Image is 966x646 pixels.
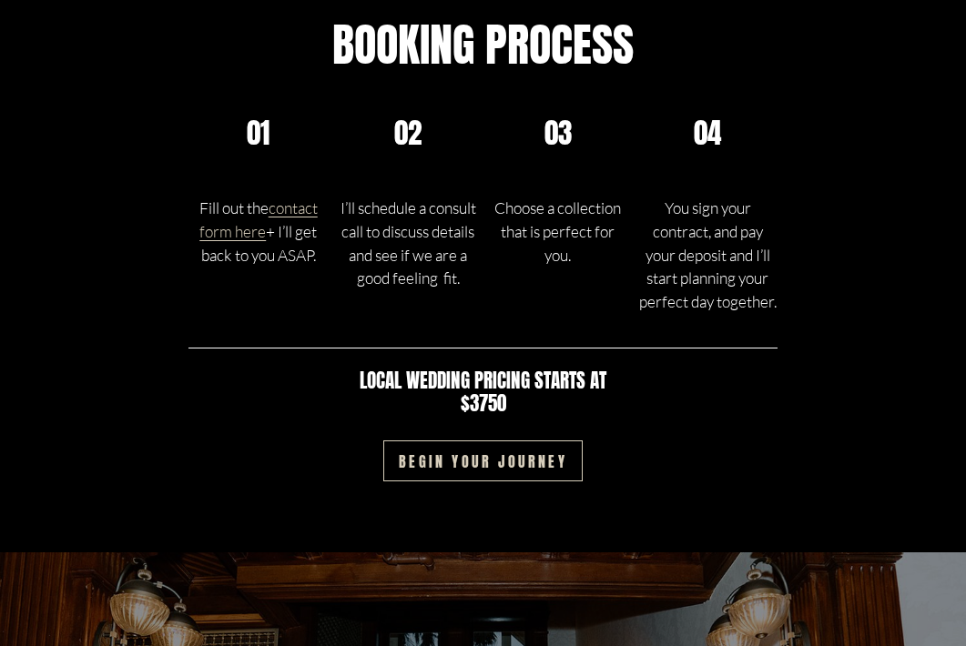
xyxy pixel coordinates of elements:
h2: Booking process [38,21,927,70]
h4: Local wedding pricing starts at $3750 [338,369,627,415]
p: You sign your contract, and pay your deposit and I’ll start planning your perfect day together. [638,197,778,315]
p: I’ll schedule a consult call to discuss details and see if we are a good feeling fit. [338,197,478,291]
a: contact form here [199,198,318,241]
h3: 03 [525,116,590,149]
h3: 01 [226,116,290,149]
h3: 02 [376,116,441,149]
p: Fill out the + I’ll get back to you ASAP. [188,197,329,267]
a: Begin your journey [383,440,583,481]
p: Choose a collection that is perfect for you. [488,197,628,267]
h3: 04 [676,116,740,149]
